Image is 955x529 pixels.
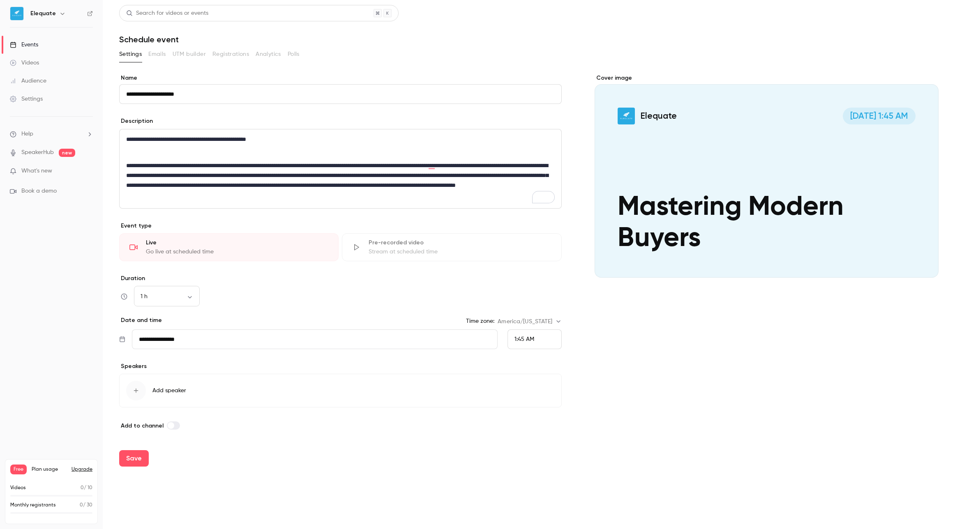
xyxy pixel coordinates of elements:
div: Search for videos or events [126,9,208,18]
section: Cover image [595,74,939,278]
p: Date and time [119,316,162,324]
span: 1:45 AM [514,336,534,342]
span: UTM builder [173,50,206,59]
p: / 10 [81,484,92,492]
div: Live [146,239,328,247]
span: Book a demo [21,187,57,195]
button: Settings [119,48,142,61]
button: Save [119,450,149,467]
div: 1 h [134,292,200,301]
div: Settings [10,95,43,103]
li: help-dropdown-opener [10,130,93,138]
div: Pre-recorded video [369,239,551,247]
p: / 30 [80,501,92,509]
span: Free [10,465,27,474]
label: Duration [119,274,562,283]
span: Add to channel [121,422,164,429]
div: From [507,329,562,349]
img: Elequate [10,7,23,20]
span: Registrations [212,50,249,59]
label: Name [119,74,562,82]
span: 0 [80,503,83,508]
p: Event type [119,222,562,230]
p: Videos [10,484,26,492]
p: Speakers [119,362,562,370]
span: 0 [81,485,84,490]
span: What's new [21,167,52,175]
span: new [59,149,75,157]
div: Audience [10,77,46,85]
div: Events [10,41,38,49]
span: Help [21,130,33,138]
div: Go live at scheduled time [146,248,328,256]
span: Add speaker [152,386,186,395]
div: Stream at scheduled time [369,248,551,256]
h6: Elequate [30,9,56,18]
div: America/[US_STATE] [498,317,561,326]
div: LiveGo live at scheduled time [119,233,339,261]
section: description [119,129,562,209]
button: Add speaker [119,374,562,407]
span: Polls [288,50,300,59]
label: Time zone: [466,317,494,325]
p: Monthly registrants [10,501,56,509]
div: Videos [10,59,39,67]
span: Analytics [256,50,281,59]
button: Upgrade [72,466,92,473]
label: Cover image [595,74,939,82]
span: Emails [148,50,166,59]
h1: Schedule event [119,34,939,44]
label: Description [119,117,153,125]
div: To enrich screen reader interactions, please activate Accessibility in Grammarly extension settings [120,129,561,208]
div: Pre-recorded videoStream at scheduled time [342,233,561,261]
span: Plan usage [32,466,67,473]
div: editor [120,129,561,208]
a: SpeakerHub [21,148,54,157]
